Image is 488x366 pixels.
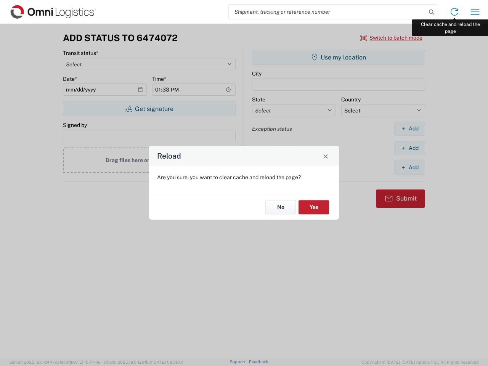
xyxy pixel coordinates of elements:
h4: Reload [157,151,181,162]
button: Close [320,151,331,161]
p: Are you sure, you want to clear cache and reload the page? [157,174,331,181]
button: No [265,200,296,214]
button: Yes [299,200,329,214]
input: Shipment, tracking or reference number [229,5,426,19]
